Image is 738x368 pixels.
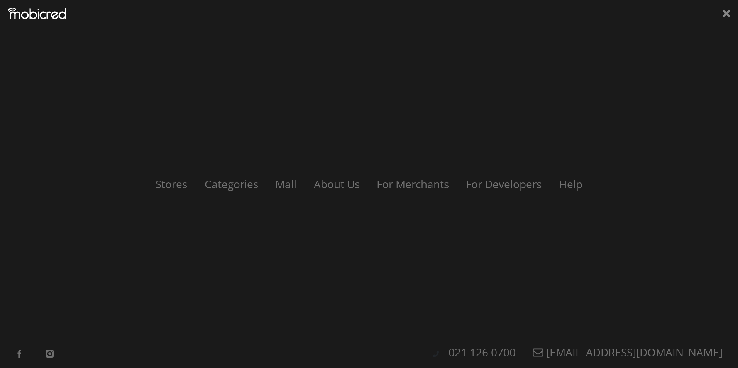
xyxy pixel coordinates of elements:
[525,345,730,360] a: [EMAIL_ADDRESS][DOMAIN_NAME]
[441,345,523,360] a: 021 126 0700
[458,177,549,191] a: For Developers
[148,177,195,191] a: Stores
[267,177,304,191] a: Mall
[551,177,590,191] a: Help
[197,177,266,191] a: Categories
[8,8,66,19] img: Mobicred
[369,177,457,191] a: For Merchants
[306,177,367,191] a: About Us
